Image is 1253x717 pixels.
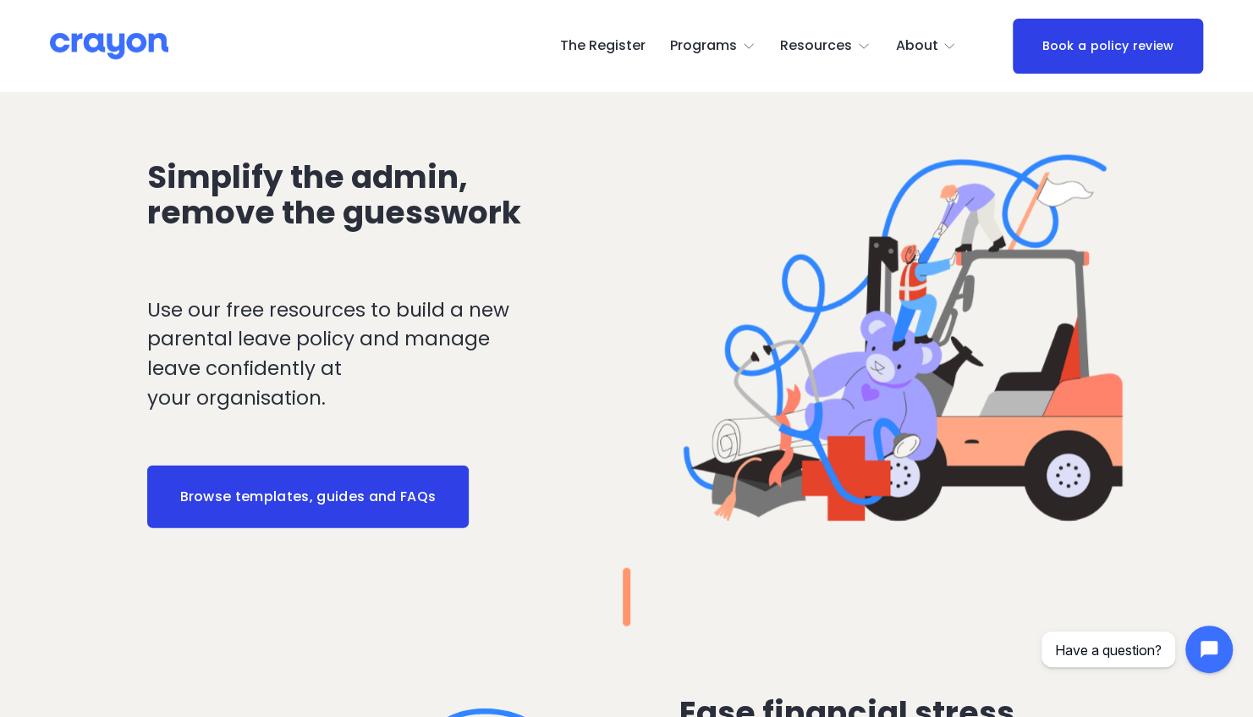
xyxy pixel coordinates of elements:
[559,33,645,60] a: The Register
[147,155,521,235] span: Simplify the admin, remove the guesswork
[147,295,525,413] p: Use our free resources to build a new parental leave policy and manage leave confidently at your ...
[895,33,956,60] a: folder dropdown
[780,34,852,58] span: Resources
[780,33,871,60] a: folder dropdown
[670,33,756,60] a: folder dropdown
[895,34,937,58] span: About
[1013,19,1203,74] a: Book a policy review
[50,31,168,61] img: Crayon
[147,466,469,528] a: Browse templates, guides and FAQs
[670,34,737,58] span: Programs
